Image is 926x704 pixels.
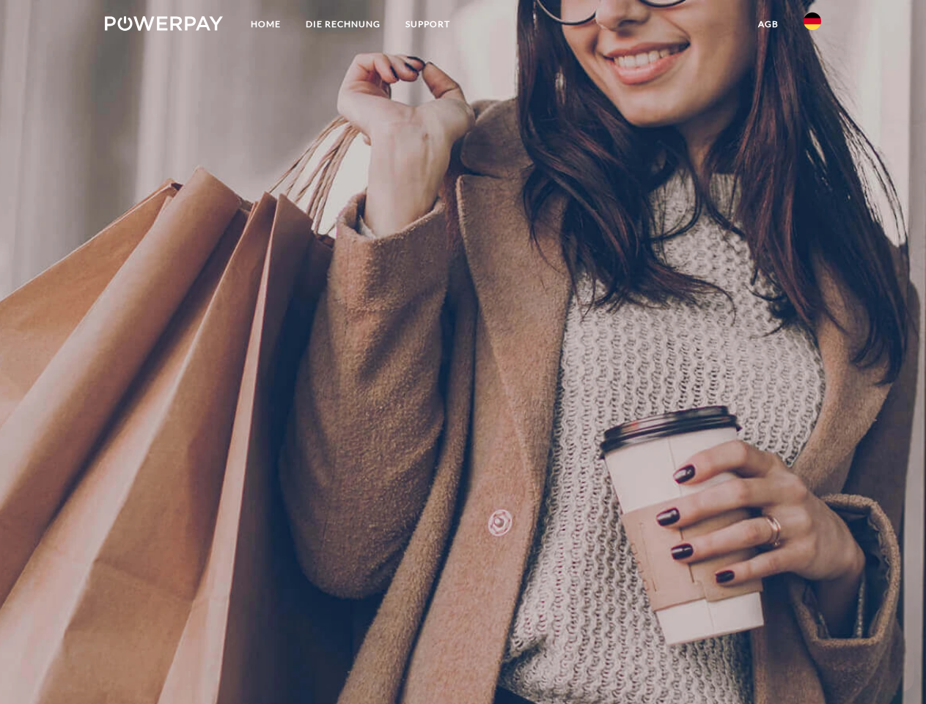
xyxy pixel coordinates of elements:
[804,12,821,30] img: de
[105,16,223,31] img: logo-powerpay-white.svg
[867,645,914,692] iframe: Button to launch messaging window
[393,11,463,37] a: SUPPORT
[238,11,293,37] a: Home
[293,11,393,37] a: DIE RECHNUNG
[746,11,791,37] a: agb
